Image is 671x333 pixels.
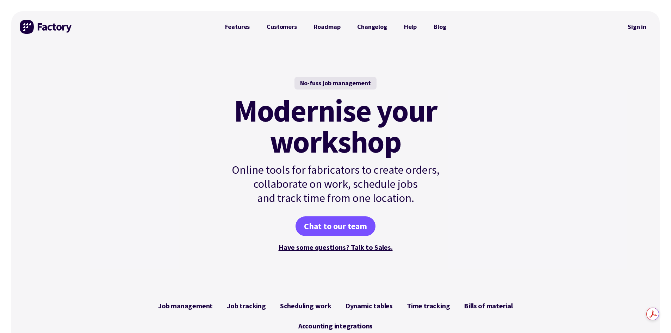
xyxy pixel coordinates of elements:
[425,20,454,34] a: Blog
[396,20,425,34] a: Help
[279,243,393,252] a: Have some questions? Talk to Sales.
[636,299,671,333] iframe: Chat Widget
[217,163,455,205] p: Online tools for fabricators to create orders, collaborate on work, schedule jobs and track time ...
[227,302,266,310] span: Job tracking
[464,302,513,310] span: Bills of material
[158,302,213,310] span: Job management
[407,302,450,310] span: Time tracking
[296,216,375,236] a: Chat to our team
[349,20,395,34] a: Changelog
[280,302,331,310] span: Scheduling work
[258,20,305,34] a: Customers
[20,20,73,34] img: Factory
[217,20,455,34] nav: Primary Navigation
[294,77,377,90] div: No-fuss job management
[305,20,349,34] a: Roadmap
[346,302,393,310] span: Dynamic tables
[623,19,651,35] a: Sign in
[623,19,651,35] nav: Secondary Navigation
[217,20,259,34] a: Features
[234,95,437,157] mark: Modernise your workshop
[298,322,373,330] span: Accounting integrations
